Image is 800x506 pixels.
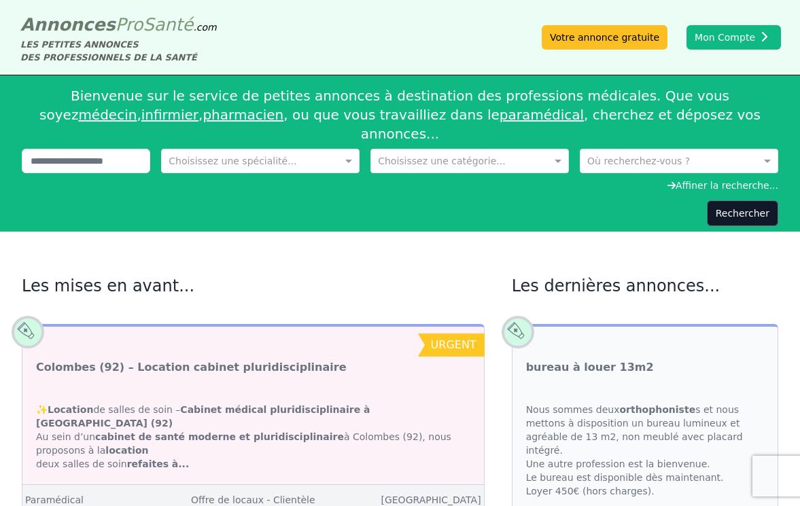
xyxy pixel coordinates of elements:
[707,200,778,226] button: Rechercher
[105,445,148,456] strong: location
[95,431,344,442] strong: cabinet de santé moderne et pluridisciplinaire
[203,107,283,123] a: pharmacien
[381,494,481,505] a: [GEOGRAPHIC_DATA]
[686,25,781,50] button: Mon Compte
[36,403,470,471] h2: ✨ de salles de soin – Au sein d’un à Colombes (92), nous proposons à la deux salles de soin
[141,107,198,123] a: infirmier
[127,458,190,469] strong: refaites à...
[36,359,347,376] a: Colombes (92) – Location cabinet pluridisciplinaire
[193,22,216,33] span: .com
[20,38,217,64] div: LES PETITES ANNONCES DES PROFESSIONNELS DE LA SANTÉ
[25,494,84,505] a: Paramédical
[36,404,370,429] strong: Cabinet médical pluridisciplinaire à [GEOGRAPHIC_DATA] (92)
[22,179,778,192] div: Affiner la recherche...
[512,275,778,297] h2: Les dernières annonces...
[48,404,93,415] strong: Location
[542,25,667,50] a: Votre annonce gratuite
[619,404,695,415] strong: orthophoniste
[20,14,116,35] span: Annonces
[22,81,778,149] div: Bienvenue sur le service de petites annonces à destination des professions médicales. Que vous so...
[526,359,654,376] a: bureau à louer 13m2
[500,107,584,123] a: paramédical
[143,14,193,35] span: Santé
[191,494,315,505] a: Offre de locaux - Clientèle
[116,14,143,35] span: Pro
[20,14,217,35] a: AnnoncesProSanté.com
[78,107,137,123] a: médecin
[431,338,476,351] span: urgent
[22,275,485,297] h2: Les mises en avant...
